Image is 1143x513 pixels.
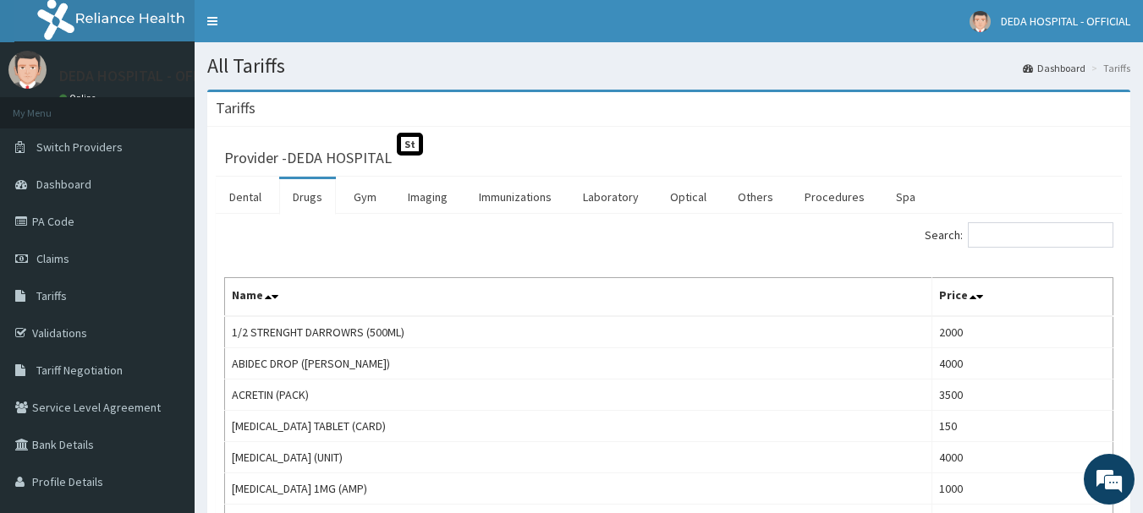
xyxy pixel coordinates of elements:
span: We're online! [98,150,234,321]
a: Procedures [791,179,878,215]
td: [MEDICAL_DATA] TABLET (CARD) [225,411,932,442]
div: Minimize live chat window [278,8,318,49]
td: ABIDEC DROP ([PERSON_NAME]) [225,348,932,379]
td: 150 [931,411,1113,442]
a: Dashboard [1023,61,1085,75]
td: 1/2 STRENGHT DARROWRS (500ML) [225,316,932,348]
div: Chat with us now [88,95,284,117]
label: Search: [925,222,1113,248]
span: Switch Providers [36,139,123,155]
td: 4000 [931,348,1113,379]
td: [MEDICAL_DATA] 1MG (AMP) [225,473,932,505]
a: Immunizations [465,179,565,215]
a: Imaging [394,179,461,215]
span: DEDA HOSPITAL - OFFICIAL [1001,14,1130,29]
img: d_794563401_company_1708531726252_794563401 [31,85,69,127]
a: Online [59,92,100,104]
img: User Image [970,11,991,32]
td: 3500 [931,379,1113,411]
img: User Image [8,51,47,89]
span: Tariff Negotiation [36,363,123,378]
h1: All Tariffs [207,55,1130,77]
td: 4000 [931,442,1113,473]
td: 2000 [931,316,1113,348]
h3: Tariffs [216,101,256,116]
td: 1000 [931,473,1113,505]
textarea: Type your message and hit 'Enter' [8,337,322,396]
span: St [397,133,423,156]
a: Drugs [279,179,336,215]
a: Laboratory [569,179,652,215]
th: Price [931,278,1113,317]
a: Gym [340,179,390,215]
a: Others [724,179,787,215]
td: ACRETIN (PACK) [225,379,932,411]
span: Dashboard [36,177,91,192]
th: Name [225,278,932,317]
li: Tariffs [1087,61,1130,75]
a: Optical [657,179,720,215]
p: DEDA HOSPITAL - OFFICIAL [59,68,234,84]
a: Dental [216,179,275,215]
span: Tariffs [36,288,67,303]
td: [MEDICAL_DATA] (UNIT) [225,442,932,473]
span: Claims [36,251,69,266]
a: Spa [882,179,929,215]
input: Search: [968,222,1113,248]
h3: Provider - DEDA HOSPITAL [224,150,392,166]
